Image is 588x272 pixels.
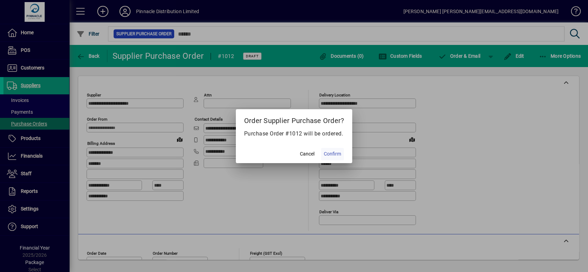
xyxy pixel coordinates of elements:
[296,148,318,160] button: Cancel
[321,148,344,160] button: Confirm
[324,150,341,158] span: Confirm
[236,109,353,129] h2: Order Supplier Purchase Order?
[300,150,314,158] span: Cancel
[244,130,344,138] p: Purchase Order #1012 will be ordered.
